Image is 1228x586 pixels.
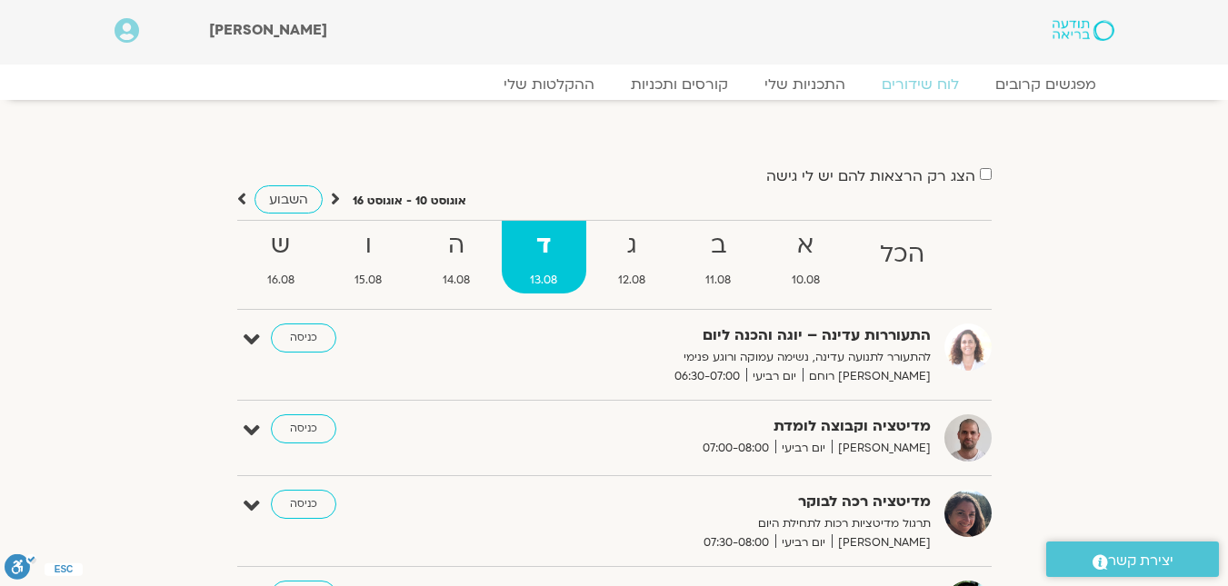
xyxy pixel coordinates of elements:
a: הכל [852,221,953,293]
a: ד13.08 [502,221,586,293]
a: קורסים ותכניות [613,75,746,94]
strong: מדיטציה וקבוצה לומדת [485,414,931,439]
a: יצירת קשר [1046,541,1219,577]
p: אוגוסט 10 - אוגוסט 16 [353,192,466,211]
a: ו15.08 [326,221,411,293]
strong: א [764,225,849,266]
span: 12.08 [590,271,674,290]
span: 15.08 [326,271,411,290]
span: 06:30-07:00 [668,367,746,386]
a: ש16.08 [239,221,324,293]
span: יצירת קשר [1108,549,1173,573]
strong: ה [414,225,499,266]
strong: התעוררות עדינה – יוגה והכנה ליום [485,323,931,348]
strong: ג [590,225,674,266]
span: יום רביעי [746,367,803,386]
span: יום רביעי [775,533,832,552]
a: כניסה [271,414,336,443]
a: א10.08 [764,221,849,293]
strong: ד [502,225,586,266]
span: [PERSON_NAME] רוחם [803,367,931,386]
span: 07:00-08:00 [696,439,775,458]
span: [PERSON_NAME] [832,439,931,458]
span: יום רביעי [775,439,832,458]
strong: מדיטציה רכה לבוקר [485,490,931,514]
nav: Menu [115,75,1114,94]
span: [PERSON_NAME] [832,533,931,552]
a: ההקלטות שלי [485,75,613,94]
span: [PERSON_NAME] [209,20,327,40]
span: 10.08 [764,271,849,290]
span: 16.08 [239,271,324,290]
strong: ו [326,225,411,266]
p: תרגול מדיטציות רכות לתחילת היום [485,514,931,533]
strong: ש [239,225,324,266]
p: להתעורר לתנועה עדינה, נשימה עמוקה ורוגע פנימי [485,348,931,367]
label: הצג רק הרצאות להם יש לי גישה [766,168,975,184]
span: השבוע [269,191,308,208]
span: 11.08 [677,271,760,290]
span: 13.08 [502,271,586,290]
a: ב11.08 [677,221,760,293]
a: השבוע [255,185,323,214]
a: ג12.08 [590,221,674,293]
strong: ב [677,225,760,266]
span: 07:30-08:00 [697,533,775,552]
a: כניסה [271,490,336,519]
a: ה14.08 [414,221,499,293]
strong: הכל [852,234,953,275]
a: התכניות שלי [746,75,864,94]
a: מפגשים קרובים [977,75,1114,94]
a: כניסה [271,323,336,353]
a: לוח שידורים [864,75,977,94]
span: 14.08 [414,271,499,290]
